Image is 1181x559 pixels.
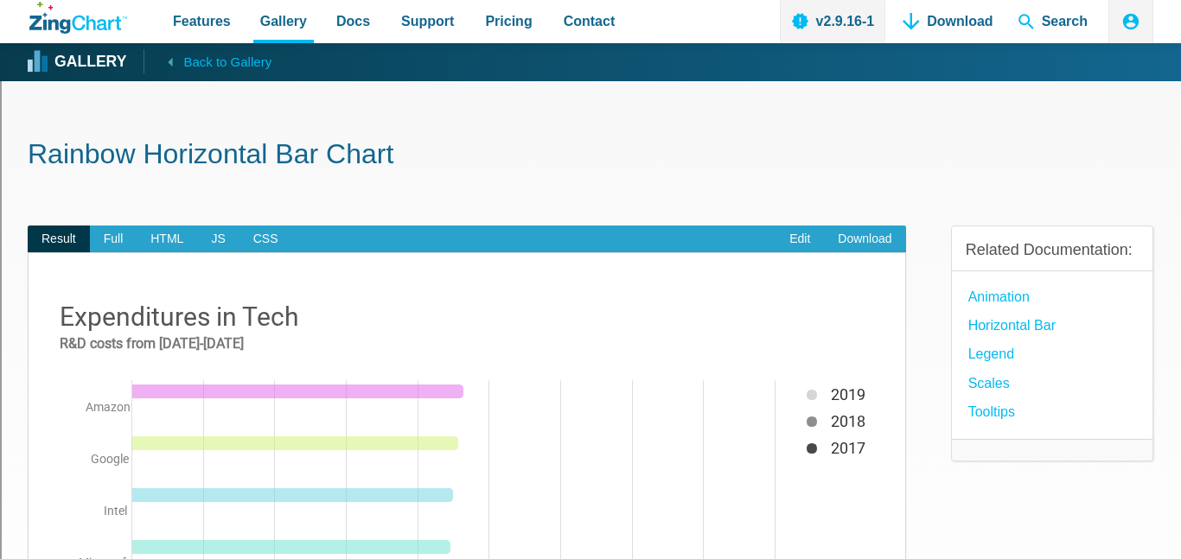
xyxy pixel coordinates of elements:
span: Gallery [260,10,307,33]
strong: Gallery [54,54,126,70]
span: Support [401,10,454,33]
a: Gallery [29,49,126,75]
span: Docs [336,10,370,33]
a: Back to Gallery [144,49,271,73]
a: ZingChart Logo. Click to return to the homepage [29,2,127,34]
span: Pricing [485,10,532,33]
span: Contact [564,10,616,33]
span: Back to Gallery [183,51,271,73]
span: Features [173,10,231,33]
